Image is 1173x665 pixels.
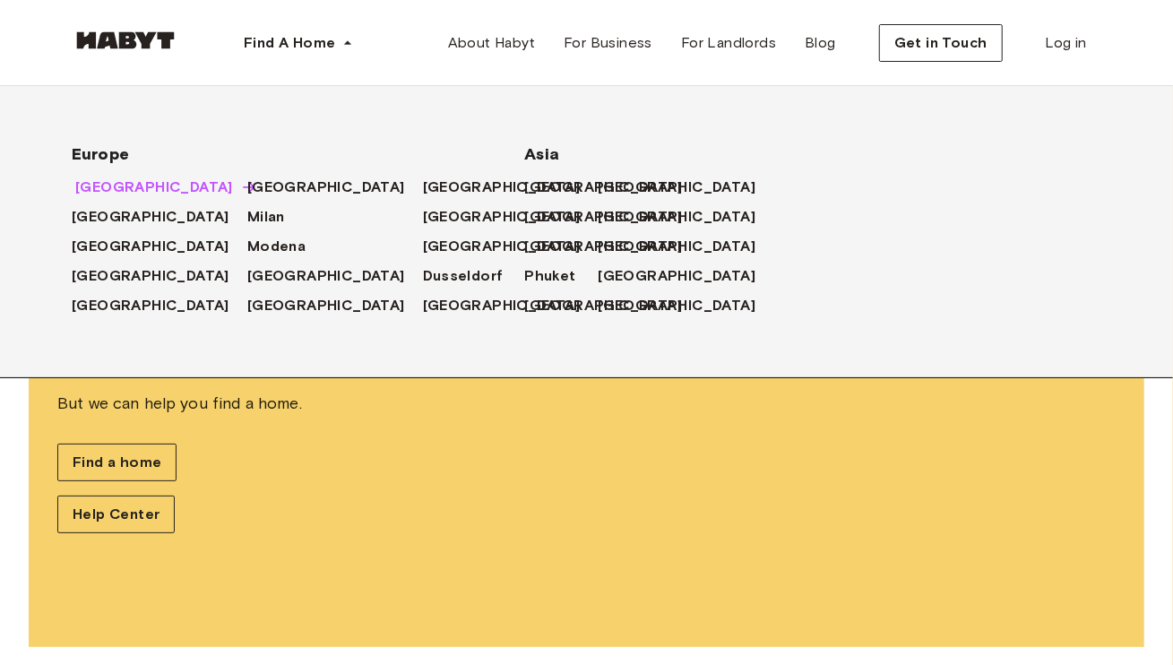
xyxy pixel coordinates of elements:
[423,265,522,287] a: Dusseldorf
[247,206,303,228] a: Milan
[423,206,581,228] span: [GEOGRAPHIC_DATA]
[423,265,504,287] span: Dusseldorf
[667,25,790,61] a: For Landlords
[681,32,776,54] span: For Landlords
[524,265,575,287] span: Phuket
[524,295,700,316] a: [GEOGRAPHIC_DATA]
[72,31,179,49] img: Habyt
[72,265,247,287] a: [GEOGRAPHIC_DATA]
[57,444,177,481] a: Find a home
[423,236,581,257] span: [GEOGRAPHIC_DATA]
[790,25,850,61] a: Blog
[448,32,535,54] span: About Habyt
[72,206,229,228] span: [GEOGRAPHIC_DATA]
[423,236,599,257] a: [GEOGRAPHIC_DATA]
[524,143,648,165] span: Asia
[247,206,285,228] span: Milan
[598,177,773,198] a: [GEOGRAPHIC_DATA]
[524,206,682,228] span: [GEOGRAPHIC_DATA]
[72,236,247,257] a: [GEOGRAPHIC_DATA]
[247,177,405,198] span: [GEOGRAPHIC_DATA]
[549,25,667,61] a: For Business
[73,452,161,473] span: Find a home
[434,25,549,61] a: About Habyt
[423,295,599,316] a: [GEOGRAPHIC_DATA]
[247,295,423,316] a: [GEOGRAPHIC_DATA]
[247,265,423,287] a: [GEOGRAPHIC_DATA]
[72,265,229,287] span: [GEOGRAPHIC_DATA]
[598,295,773,316] a: [GEOGRAPHIC_DATA]
[524,236,700,257] a: [GEOGRAPHIC_DATA]
[247,177,423,198] a: [GEOGRAPHIC_DATA]
[72,236,229,257] span: [GEOGRAPHIC_DATA]
[57,392,1116,415] span: But we can help you find a home.
[598,265,755,287] span: [GEOGRAPHIC_DATA]
[894,32,988,54] span: Get in Touch
[244,32,335,54] span: Find A Home
[524,265,593,287] a: Phuket
[524,236,682,257] span: [GEOGRAPHIC_DATA]
[72,143,467,165] span: Europe
[879,24,1003,62] button: Get in Touch
[247,236,306,257] span: Modena
[247,265,405,287] span: [GEOGRAPHIC_DATA]
[805,32,836,54] span: Blog
[72,295,229,316] span: [GEOGRAPHIC_DATA]
[247,295,405,316] span: [GEOGRAPHIC_DATA]
[598,206,773,228] a: [GEOGRAPHIC_DATA]
[524,177,682,198] span: [GEOGRAPHIC_DATA]
[229,25,367,61] button: Find A Home
[524,177,700,198] a: [GEOGRAPHIC_DATA]
[75,177,251,198] a: [GEOGRAPHIC_DATA]
[1031,25,1101,61] a: Log in
[524,206,700,228] a: [GEOGRAPHIC_DATA]
[423,177,581,198] span: [GEOGRAPHIC_DATA]
[73,504,160,525] span: Help Center
[598,236,773,257] a: [GEOGRAPHIC_DATA]
[75,177,233,198] span: [GEOGRAPHIC_DATA]
[598,265,773,287] a: [GEOGRAPHIC_DATA]
[72,295,247,316] a: [GEOGRAPHIC_DATA]
[247,236,323,257] a: Modena
[423,177,599,198] a: [GEOGRAPHIC_DATA]
[423,206,599,228] a: [GEOGRAPHIC_DATA]
[1046,32,1087,54] span: Log in
[57,496,175,533] a: Help Center
[524,295,682,316] span: [GEOGRAPHIC_DATA]
[423,295,581,316] span: [GEOGRAPHIC_DATA]
[564,32,652,54] span: For Business
[72,206,247,228] a: [GEOGRAPHIC_DATA]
